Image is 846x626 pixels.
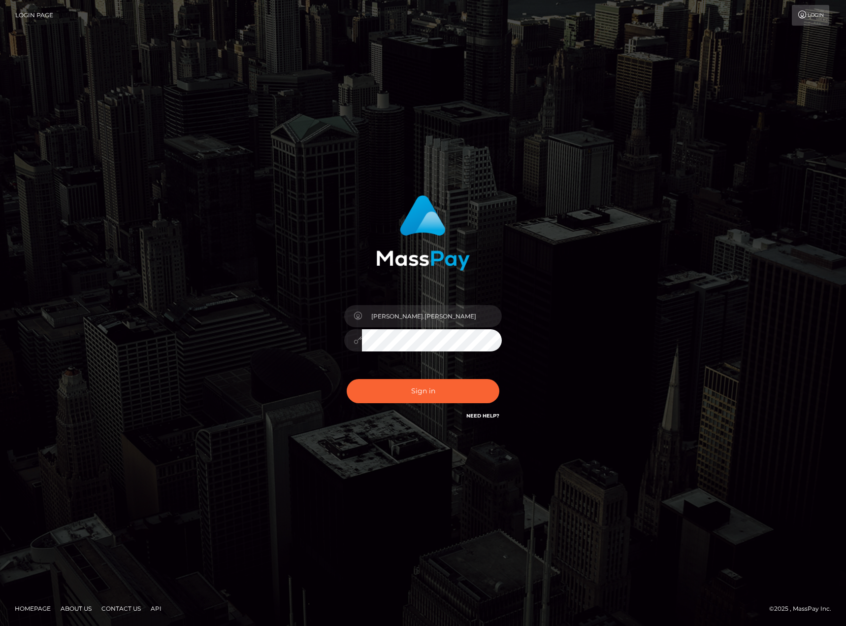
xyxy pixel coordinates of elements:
a: Homepage [11,601,55,616]
button: Sign in [347,379,499,403]
a: Login Page [15,5,53,26]
a: About Us [57,601,96,616]
input: Username... [362,305,502,327]
img: MassPay Login [376,195,470,271]
a: Login [792,5,829,26]
a: Contact Us [98,601,145,616]
div: © 2025 , MassPay Inc. [769,603,839,614]
a: Need Help? [466,413,499,419]
a: API [147,601,165,616]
